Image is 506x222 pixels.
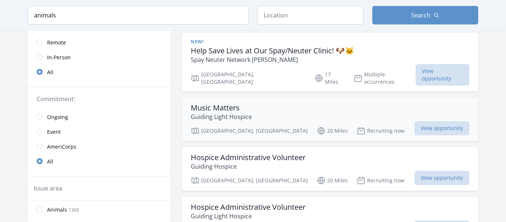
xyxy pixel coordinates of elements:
[47,143,76,150] span: AmeriCorps
[191,46,354,55] h3: Help Save Lives at Our Spay/Neuter Clinic! 🐶🐱
[47,69,53,76] span: All
[357,126,405,135] p: Recruiting now
[191,176,308,185] p: [GEOGRAPHIC_DATA], [GEOGRAPHIC_DATA]
[28,139,170,154] a: AmeriCorps
[69,207,79,213] span: 1309
[37,95,161,103] legend: Commitment:
[28,50,170,64] a: In-Person
[47,128,61,136] span: Event
[257,6,363,24] input: Location
[47,158,53,165] span: All
[191,112,252,121] p: Guiding Light Hospice
[182,147,478,191] a: Hospice Administrative Volunteer Guiding Hospice [GEOGRAPHIC_DATA], [GEOGRAPHIC_DATA] 20 Miles Re...
[191,212,306,221] p: Guiding Light Hospice
[28,109,170,124] a: Ongoing
[191,39,203,45] span: New!
[354,71,416,86] p: Multiple occurrences
[182,33,478,92] a: New! Help Save Lives at Our Spay/Neuter Clinic! 🐶🐱 Spay Neuter Network [PERSON_NAME] [GEOGRAPHIC_...
[47,113,68,121] span: Ongoing
[191,153,306,162] h3: Hospice Administrative Volunteer
[357,176,405,185] p: Recruiting now
[37,206,43,212] input: Animals 1309
[317,176,348,185] p: 20 Miles
[411,11,430,20] span: Search
[191,162,306,171] p: Guiding Hospice
[28,124,170,139] a: Event
[191,126,308,135] p: [GEOGRAPHIC_DATA], [GEOGRAPHIC_DATA]
[28,64,170,79] a: All
[47,206,67,213] span: Animals
[415,121,469,135] span: View opportunity
[28,35,170,50] a: Remote
[191,71,306,86] p: [GEOGRAPHIC_DATA], [GEOGRAPHIC_DATA]
[47,54,71,61] span: In-Person
[372,6,478,24] button: Search
[28,154,170,169] a: All
[191,203,306,212] h3: Hospice Administrative Volunteer
[317,126,348,135] p: 20 Miles
[191,103,252,112] h3: Music Matters
[191,55,354,64] p: Spay Neuter Network [PERSON_NAME]
[415,171,469,185] span: View opportunity
[34,184,62,193] legend: Issue area
[28,6,249,24] input: Keyword
[314,71,345,86] p: 17 Miles
[182,97,478,141] a: Music Matters Guiding Light Hospice [GEOGRAPHIC_DATA], [GEOGRAPHIC_DATA] 20 Miles Recruiting now ...
[416,64,469,86] span: View opportunity
[47,39,66,46] span: Remote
